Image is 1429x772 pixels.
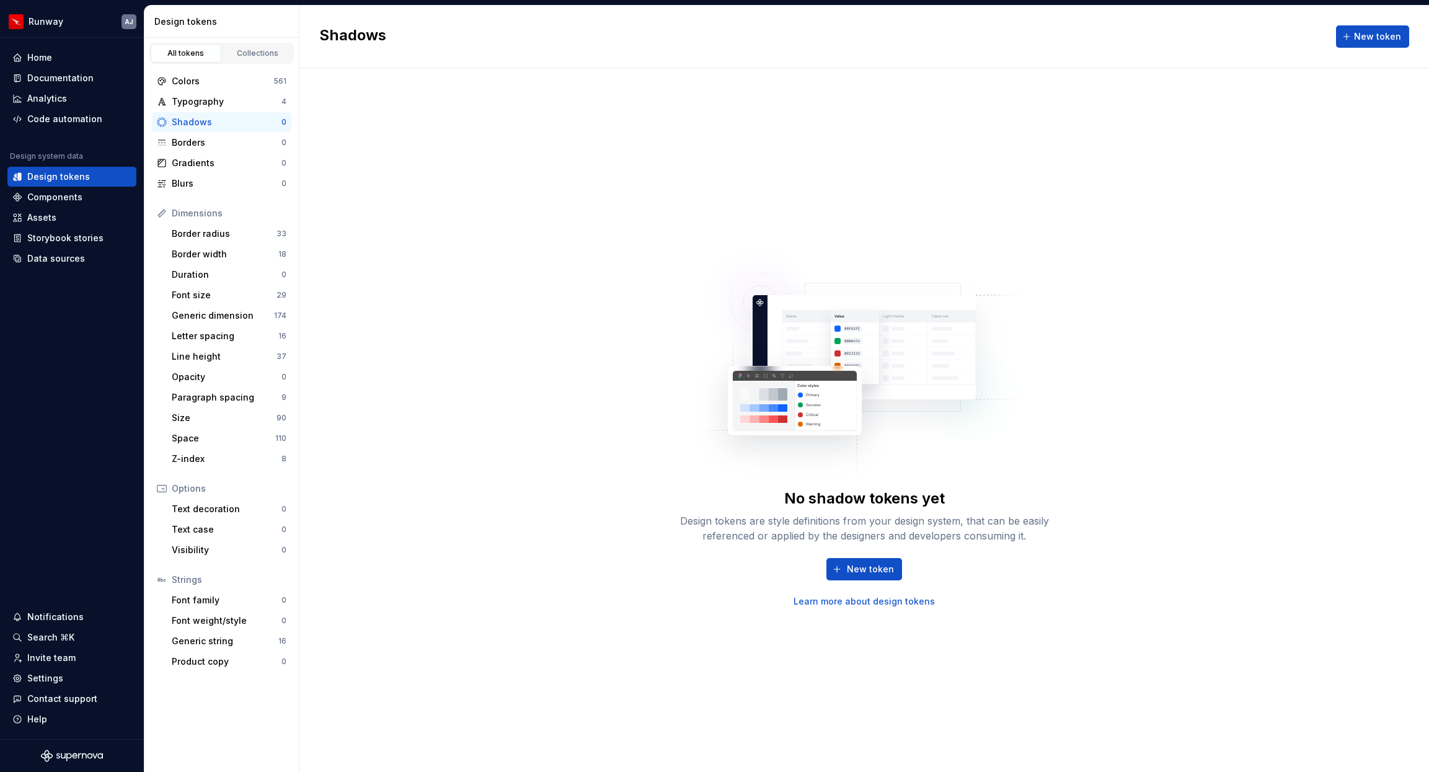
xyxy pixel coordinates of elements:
div: Paragraph spacing [172,391,281,404]
div: Assets [27,211,56,224]
span: New token [1354,30,1401,43]
div: Font size [172,289,277,301]
div: 0 [281,117,286,127]
div: Text case [172,523,281,536]
div: Design system data [10,151,83,161]
div: Generic dimension [172,309,274,322]
div: Shadows [172,116,281,128]
div: Documentation [27,72,94,84]
div: Runway [29,16,63,28]
div: 0 [281,525,286,535]
div: 0 [281,179,286,189]
div: Generic string [172,635,278,647]
div: 18 [278,249,286,259]
div: Data sources [27,252,85,265]
div: Help [27,713,47,725]
div: 0 [281,504,286,514]
div: 29 [277,290,286,300]
div: Letter spacing [172,330,278,342]
a: Design tokens [7,167,136,187]
div: 8 [281,454,286,464]
a: Z-index8 [167,449,291,469]
div: Blurs [172,177,281,190]
div: Options [172,482,286,495]
a: Colors561 [152,71,291,91]
a: Invite team [7,648,136,668]
a: Home [7,48,136,68]
div: 16 [278,331,286,341]
a: Shadows0 [152,112,291,132]
div: Border radius [172,228,277,240]
a: Generic dimension174 [167,306,291,326]
div: Z-index [172,453,281,465]
a: Border width18 [167,244,291,264]
a: Space110 [167,428,291,448]
button: Notifications [7,607,136,627]
div: Strings [172,574,286,586]
div: Size [172,412,277,424]
a: Generic string16 [167,631,291,651]
div: Visibility [172,544,281,556]
div: No shadow tokens yet [784,489,945,508]
a: Visibility0 [167,540,291,560]
div: Duration [172,268,281,281]
a: Assets [7,208,136,228]
img: 6b187050-a3ed-48aa-8485-808e17fcee26.png [9,14,24,29]
div: Colors [172,75,273,87]
a: Documentation [7,68,136,88]
a: Text case0 [167,520,291,539]
div: 0 [281,616,286,626]
div: Space [172,432,275,445]
div: Borders [172,136,281,149]
div: 90 [277,413,286,423]
a: Opacity0 [167,367,291,387]
a: Gradients0 [152,153,291,173]
a: Size90 [167,408,291,428]
a: Text decoration0 [167,499,291,519]
div: 110 [275,433,286,443]
div: Components [27,191,82,203]
div: 0 [281,158,286,168]
a: Components [7,187,136,207]
div: 33 [277,229,286,239]
div: Border width [172,248,278,260]
button: Help [7,709,136,729]
div: 9 [281,393,286,402]
a: Font weight/style0 [167,611,291,631]
a: Storybook stories [7,228,136,248]
span: New token [847,563,894,575]
div: 0 [281,138,286,148]
a: Border radius33 [167,224,291,244]
button: Search ⌘K [7,628,136,647]
a: Font family0 [167,590,291,610]
div: Design tokens are style definitions from your design system, that can be easily referenced or app... [666,513,1063,543]
div: 174 [274,311,286,321]
a: Data sources [7,249,136,268]
button: New token [1336,25,1409,48]
div: Settings [27,672,63,685]
div: 0 [281,657,286,667]
div: 4 [281,97,286,107]
button: New token [826,558,902,580]
div: Analytics [27,92,67,105]
div: 0 [281,545,286,555]
a: Typography4 [152,92,291,112]
div: Notifications [27,611,84,623]
div: Code automation [27,113,102,125]
a: Blurs0 [152,174,291,193]
div: Product copy [172,655,281,668]
div: Contact support [27,693,97,705]
a: Learn more about design tokens [794,595,935,608]
div: 0 [281,372,286,382]
div: 16 [278,636,286,646]
div: Gradients [172,157,281,169]
div: Home [27,51,52,64]
div: Dimensions [172,207,286,220]
div: AJ [125,17,133,27]
h2: Shadows [319,25,386,48]
div: 0 [281,595,286,605]
div: Search ⌘K [27,631,74,644]
a: Paragraph spacing9 [167,388,291,407]
a: Letter spacing16 [167,326,291,346]
a: Supernova Logo [41,750,103,762]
